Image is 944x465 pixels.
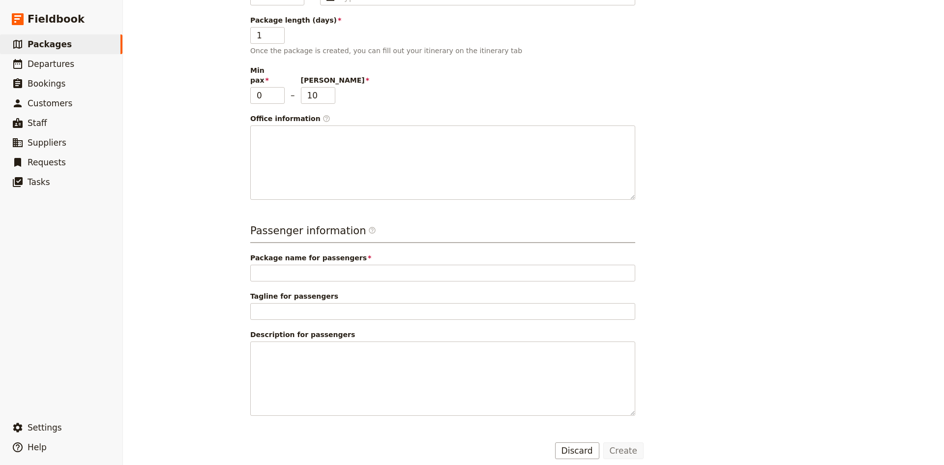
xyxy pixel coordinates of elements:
span: Package name for passengers [250,253,635,263]
span: Staff [28,118,47,128]
span: Package length (days) [250,15,635,25]
span: – [291,89,295,104]
button: Discard [555,442,599,459]
span: Help [28,442,47,452]
h3: Passenger information [250,223,635,243]
span: [PERSON_NAME] [301,75,335,85]
span: ​ [323,115,330,123]
input: [PERSON_NAME] [301,87,335,104]
input: Tagline for passengers [250,303,635,320]
div: Office information [250,114,635,124]
span: Tasks [28,177,50,187]
span: Tagline for passengers [250,291,635,301]
p: Once the package is created, you can fill out your itinerary on the itinerary tab [250,46,635,56]
input: Package name for passengers [250,265,635,281]
span: ​ [368,226,376,234]
input: Package length (days) [250,27,285,44]
span: Requests [28,157,66,167]
span: Packages [28,39,72,49]
span: Customers [28,98,72,108]
button: Create [603,442,644,459]
span: Fieldbook [28,12,85,27]
div: Description for passengers [250,330,635,340]
span: Suppliers [28,138,66,148]
span: Settings [28,423,62,433]
span: Min pax [250,65,285,85]
span: Departures [28,59,74,69]
span: Bookings [28,79,65,89]
input: Min pax [250,87,285,104]
span: ​ [368,226,376,238]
